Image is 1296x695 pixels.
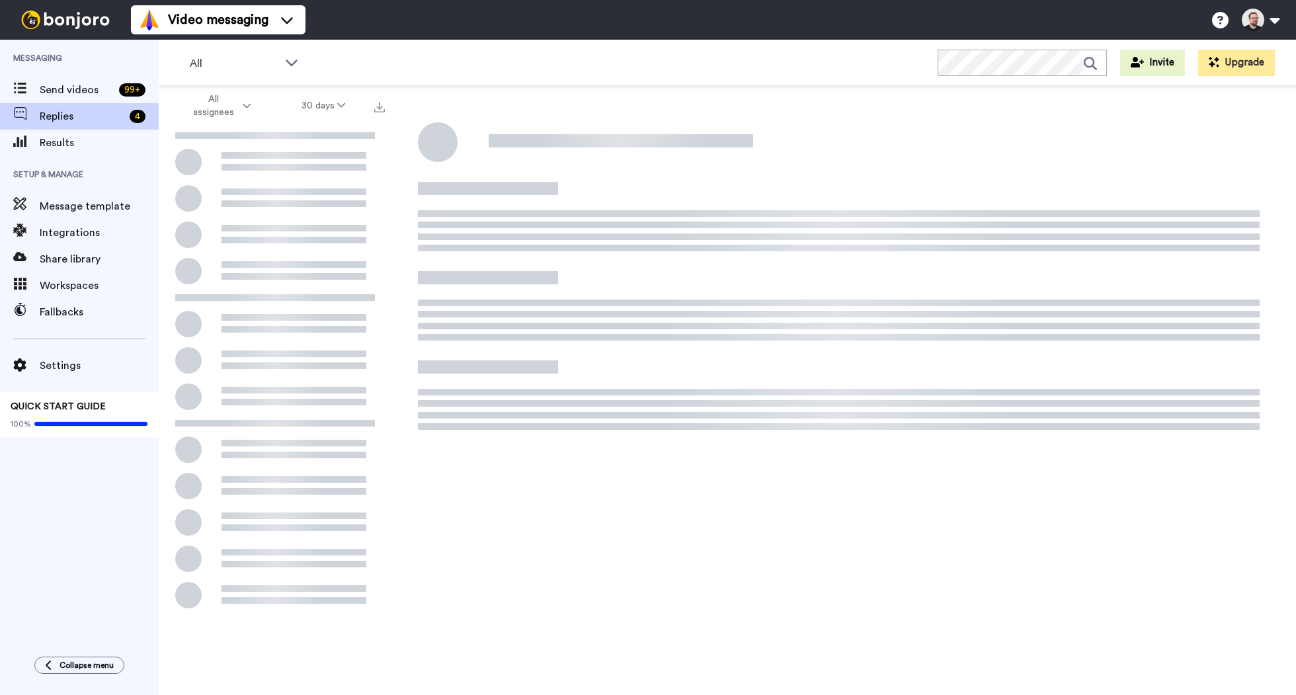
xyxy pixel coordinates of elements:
[168,11,268,29] span: Video messaging
[370,96,389,116] button: Export all results that match these filters now.
[11,419,31,429] span: 100%
[276,94,371,118] button: 30 days
[374,102,385,112] img: export.svg
[119,83,145,97] div: 99 +
[16,11,115,29] img: bj-logo-header-white.svg
[11,402,106,411] span: QUICK START GUIDE
[40,251,159,267] span: Share library
[40,108,124,124] span: Replies
[60,660,114,671] span: Collapse menu
[1120,50,1185,76] button: Invite
[1198,50,1275,76] button: Upgrade
[130,110,145,123] div: 4
[40,358,159,374] span: Settings
[40,278,159,294] span: Workspaces
[40,304,159,320] span: Fallbacks
[161,87,276,124] button: All assignees
[40,135,159,151] span: Results
[40,82,114,98] span: Send videos
[34,657,124,674] button: Collapse menu
[139,9,160,30] img: vm-color.svg
[40,198,159,214] span: Message template
[40,225,159,241] span: Integrations
[186,93,240,119] span: All assignees
[190,56,278,71] span: All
